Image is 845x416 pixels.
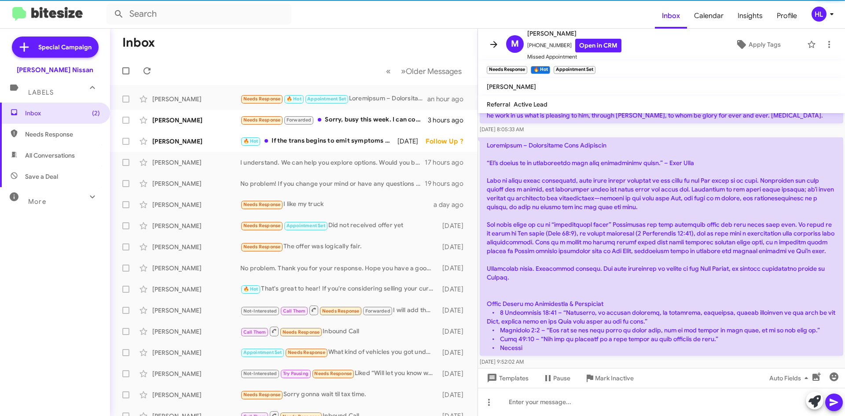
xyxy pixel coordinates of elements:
[595,370,634,386] span: Mark Inactive
[438,285,470,294] div: [DATE]
[480,358,524,365] span: [DATE] 9:52:02 AM
[487,66,527,74] small: Needs Response
[438,221,470,230] div: [DATE]
[713,37,803,52] button: Apply Tags
[92,109,100,118] span: (2)
[485,370,529,386] span: Templates
[243,202,281,207] span: Needs Response
[240,94,427,104] div: Loremipsum – Dolorsitame Cons Adipiscin “El’s doeius te in utlaboreetdo magn aliq enimadminimv qu...
[287,96,301,102] span: 🔥 Hot
[152,137,240,146] div: [PERSON_NAME]
[243,308,277,314] span: Not-Interested
[243,244,281,250] span: Needs Response
[240,136,397,146] div: If the trans begins to emit symptoms of failure, the value will decrease to around $1800-2000
[687,3,731,29] a: Calendar
[240,115,428,125] div: Sorry, busy this week. I can come by next week. I recently had [MEDICAL_DATA] surgery and I'm doi...
[386,66,391,77] span: «
[25,130,100,139] span: Needs Response
[527,28,621,39] span: [PERSON_NAME]
[480,137,843,356] p: Loremipsum – Dolorsitame Cons Adipiscin “El’s doeius te in utlaboreetdo magn aliq enimadminimv qu...
[426,137,470,146] div: Follow Up ?
[152,158,240,167] div: [PERSON_NAME]
[152,243,240,251] div: [PERSON_NAME]
[243,138,258,144] span: 🔥 Hot
[25,151,75,160] span: All Conversations
[38,43,92,52] span: Special Campaign
[25,172,58,181] span: Save a Deal
[240,221,438,231] div: Did not received offer yet
[401,66,406,77] span: »
[397,137,426,146] div: [DATE]
[152,348,240,357] div: [PERSON_NAME]
[381,62,396,80] button: Previous
[243,96,281,102] span: Needs Response
[122,36,155,50] h1: Inbox
[655,3,687,29] span: Inbox
[527,52,621,61] span: Missed Appointment
[152,327,240,336] div: [PERSON_NAME]
[381,62,467,80] nav: Page navigation example
[152,95,240,103] div: [PERSON_NAME]
[322,308,360,314] span: Needs Response
[25,109,100,118] span: Inbox
[511,37,519,51] span: M
[243,329,266,335] span: Call Them
[363,307,392,315] span: Forwarded
[240,179,425,188] div: No problem! If you change your mind or have any questions in the future, feel free to reach out. ...
[487,83,536,91] span: [PERSON_NAME]
[240,264,438,272] div: No problem. Thank you for your response. Hope you have a good day as well!
[804,7,835,22] button: HL
[152,285,240,294] div: [PERSON_NAME]
[425,158,470,167] div: 17 hours ago
[427,95,470,103] div: an hour ago
[288,350,325,355] span: Needs Response
[769,370,812,386] span: Auto Fields
[152,369,240,378] div: [PERSON_NAME]
[438,306,470,315] div: [DATE]
[480,126,524,133] span: [DATE] 8:05:33 AM
[514,100,547,108] span: Active Lead
[243,350,282,355] span: Appointment Set
[152,306,240,315] div: [PERSON_NAME]
[240,326,438,337] div: Inbound Call
[243,286,258,292] span: 🔥 Hot
[240,305,438,316] div: I will add the Chevy exhaust system and engine control module
[152,116,240,125] div: [PERSON_NAME]
[478,370,536,386] button: Templates
[314,371,352,376] span: Needs Response
[240,390,438,400] div: Sorry gonna wait til tax time.
[749,37,781,52] span: Apply Tags
[240,199,434,210] div: I like my truck
[152,200,240,209] div: [PERSON_NAME]
[770,3,804,29] a: Profile
[243,117,281,123] span: Needs Response
[240,347,438,357] div: What kind of vehicles you got under 10k?
[531,66,550,74] small: 🔥 Hot
[243,371,277,376] span: Not-Interested
[240,242,438,252] div: The offer was logically fair.
[425,179,470,188] div: 19 hours ago
[554,66,595,74] small: Appointment Set
[438,327,470,336] div: [DATE]
[243,223,281,228] span: Needs Response
[107,4,291,25] input: Search
[28,198,46,206] span: More
[307,96,346,102] span: Appointment Set
[428,116,470,125] div: 3 hours ago
[438,243,470,251] div: [DATE]
[240,368,438,379] div: Liked “Will let you know when it arrives so we can set up a test drive.”
[152,264,240,272] div: [PERSON_NAME]
[406,66,462,76] span: Older Messages
[731,3,770,29] a: Insights
[438,348,470,357] div: [DATE]
[283,308,306,314] span: Call Them
[283,329,320,335] span: Needs Response
[152,179,240,188] div: [PERSON_NAME]
[28,88,54,96] span: Labels
[240,284,438,294] div: That's great to hear! If you're considering selling your current vehicle, we'd love to discuss it...
[283,371,309,376] span: Try Pausing
[487,100,510,108] span: Referral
